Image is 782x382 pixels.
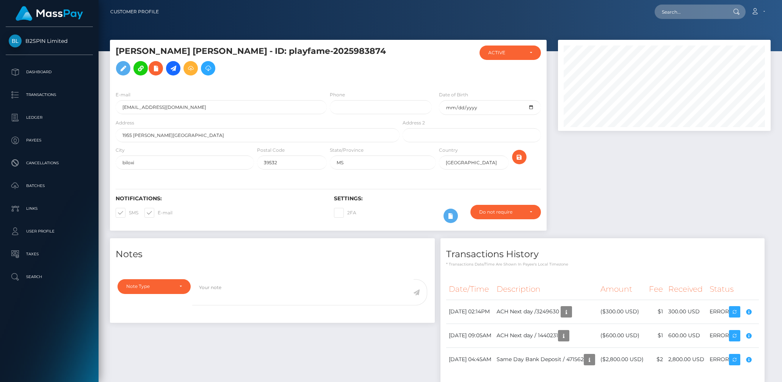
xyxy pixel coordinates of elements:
[598,347,646,371] td: ($2,800.00 USD)
[110,4,159,20] a: Customer Profile
[494,347,598,371] td: Same Day Bank Deposit / 471562
[6,222,93,241] a: User Profile
[116,147,125,154] label: City
[494,300,598,324] td: ACH Next day /
[116,248,429,261] h4: Notes
[6,176,93,195] a: Batches
[6,245,93,264] a: Taxes
[9,271,90,283] p: Search
[9,180,90,192] p: Batches
[6,85,93,104] a: Transactions
[118,279,191,294] button: Note Type
[257,147,285,154] label: Postal Code
[9,66,90,78] p: Dashboard
[598,279,646,300] th: Amount
[707,324,759,347] td: ERROR
[116,46,395,79] h5: [PERSON_NAME] [PERSON_NAME] - ID: playfame-2025983874
[446,279,494,300] th: Date/Time
[403,119,425,126] label: Address 2
[446,300,494,324] td: [DATE] 02:14PM
[446,248,759,261] h4: Transactions History
[6,131,93,150] a: Payees
[494,279,598,300] th: Description
[439,91,468,98] label: Date of Birth
[9,203,90,214] p: Links
[6,108,93,127] a: Ledger
[144,208,172,218] label: E-mail
[116,119,134,126] label: Address
[330,147,364,154] label: State/Province
[536,308,559,314] mh: 3249630
[439,147,458,154] label: Country
[666,324,707,347] td: 600.00 USD
[6,267,93,286] a: Search
[16,6,83,21] img: MassPay Logo
[655,5,726,19] input: Search...
[166,61,180,75] a: Initiate Payout
[666,279,707,300] th: Received
[598,324,646,347] td: ($600.00 USD)
[9,248,90,260] p: Taxes
[666,347,707,371] td: 2,800.00 USD
[6,199,93,218] a: Links
[707,279,759,300] th: Status
[9,135,90,146] p: Payees
[446,324,494,347] td: [DATE] 09:05AM
[9,89,90,101] p: Transactions
[116,91,130,98] label: E-mail
[598,300,646,324] td: ($300.00 USD)
[646,347,666,371] td: $2
[6,154,93,173] a: Cancellations
[126,283,173,289] div: Note Type
[446,347,494,371] td: [DATE] 04:45AM
[479,209,523,215] div: Do not require
[9,157,90,169] p: Cancellations
[9,226,90,237] p: User Profile
[6,38,93,44] span: B2SPIN Limited
[470,205,541,219] button: Do not require
[9,35,22,47] img: B2SPIN Limited
[646,300,666,324] td: $1
[707,347,759,371] td: ERROR
[480,46,541,60] button: ACTIVE
[9,112,90,123] p: Ledger
[488,50,523,56] div: ACTIVE
[446,261,759,267] p: * Transactions date/time are shown in payee's local timezone
[6,63,93,82] a: Dashboard
[116,195,323,202] h6: Notifications:
[330,91,345,98] label: Phone
[494,324,598,347] td: ACH Next day / 1440231
[666,300,707,324] td: 300.00 USD
[334,195,541,202] h6: Settings:
[707,300,759,324] td: ERROR
[116,208,138,218] label: SMS
[646,279,666,300] th: Fee
[334,208,356,218] label: 2FA
[646,324,666,347] td: $1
